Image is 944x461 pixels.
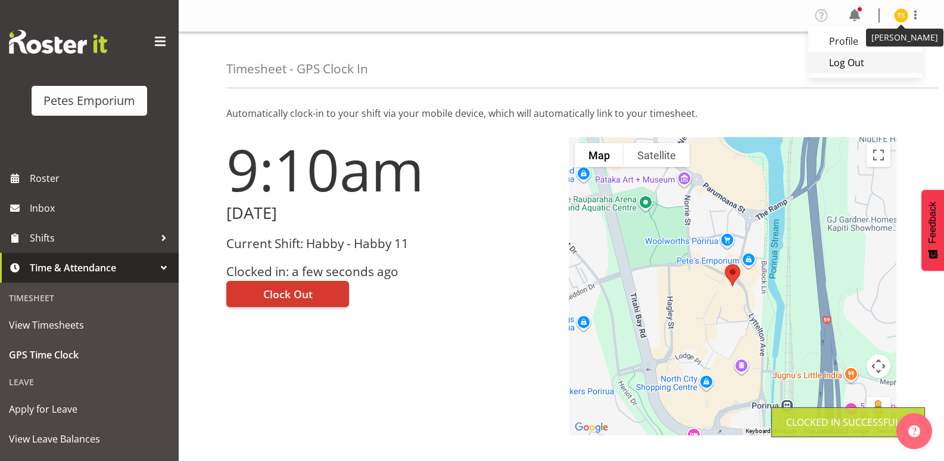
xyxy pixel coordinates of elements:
[867,354,890,378] button: Map camera controls
[3,310,176,340] a: View Timesheets
[894,8,908,23] img: tamara-straker11292.jpg
[9,346,170,364] span: GPS Time Clock
[30,199,173,217] span: Inbox
[3,340,176,370] a: GPS Time Clock
[908,425,920,437] img: help-xxl-2.png
[867,397,890,421] button: Drag Pegman onto the map to open Street View
[572,420,611,435] img: Google
[575,143,624,167] button: Show street map
[867,143,890,167] button: Toggle fullscreen view
[3,370,176,394] div: Leave
[9,30,107,54] img: Rosterit website logo
[572,420,611,435] a: Open this area in Google Maps (opens a new window)
[30,259,155,277] span: Time & Attendance
[226,265,554,279] h3: Clocked in: a few seconds ago
[3,286,176,310] div: Timesheet
[226,137,554,202] h1: 9:10am
[43,92,135,110] div: Petes Emporium
[226,281,349,307] button: Clock Out
[3,424,176,454] a: View Leave Balances
[786,415,910,429] div: Clocked in Successfully
[30,229,155,247] span: Shifts
[808,52,923,73] a: Log Out
[226,106,896,120] p: Automatically clock-in to your shift via your mobile device, which will automatically link to you...
[30,169,173,187] span: Roster
[927,202,938,243] span: Feedback
[226,237,554,250] h3: Current Shift: Habby - Habby 11
[9,430,170,448] span: View Leave Balances
[808,30,923,52] a: Profile
[9,400,170,418] span: Apply for Leave
[921,190,944,271] button: Feedback - Show survey
[624,143,690,167] button: Show satellite imagery
[746,427,797,435] button: Keyboard shortcuts
[263,286,313,302] span: Clock Out
[3,394,176,424] a: Apply for Leave
[226,204,554,222] h2: [DATE]
[226,62,368,76] h4: Timesheet - GPS Clock In
[9,316,170,334] span: View Timesheets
